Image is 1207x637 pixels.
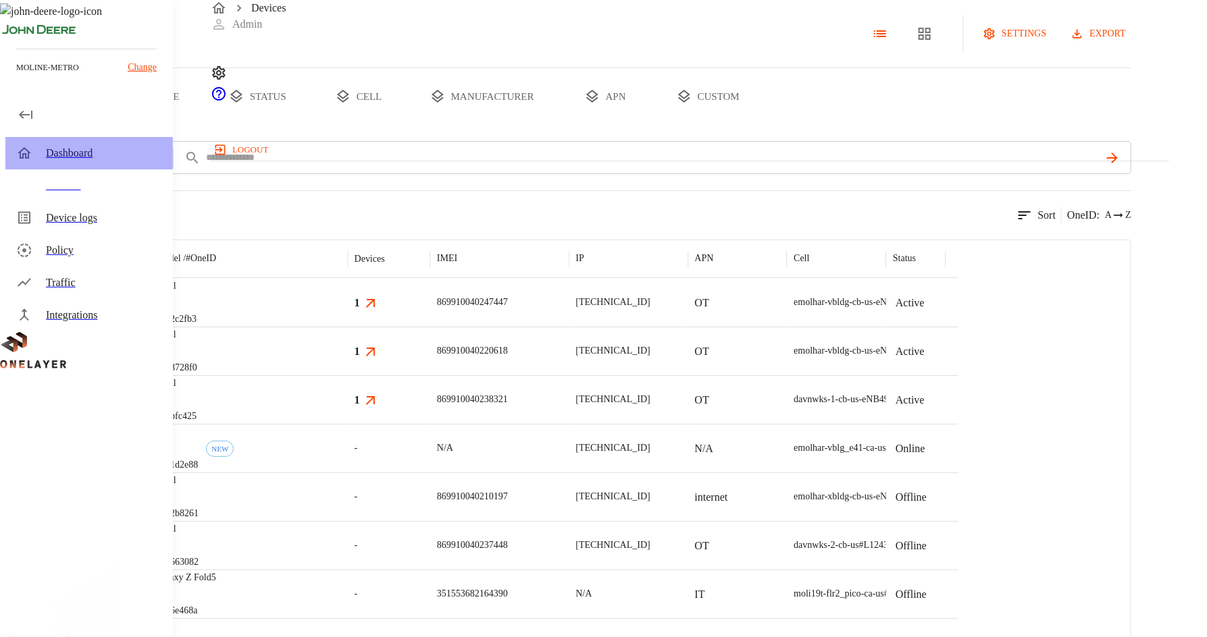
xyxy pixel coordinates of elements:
[156,410,197,423] p: #00bfc425
[156,555,199,569] p: #02663082
[437,587,508,601] p: 351553682164390
[1105,209,1112,222] span: A
[232,16,262,32] p: Admin
[896,586,927,603] p: Offline
[794,441,1074,455] div: emolhar-vblg_e41-ca-us-eNB432538 #EB211210933::NOKIA::FW2QQD
[207,445,233,453] span: NEW
[156,619,199,633] p: N/A
[695,295,709,311] p: OT
[156,377,197,390] p: eCell
[695,489,728,505] p: internet
[156,571,216,584] p: Galaxy Z Fold5
[437,296,508,309] p: 869910040247447
[794,394,908,404] span: davnwks-1-cb-us-eNB493850
[437,538,508,552] p: 869910040237448
[576,538,650,552] p: [TECHNICAL_ID]
[896,489,927,505] p: Offline
[576,393,650,406] p: [TECHNICAL_ID]
[695,538,709,554] p: OT
[355,392,360,408] h3: 1
[437,393,508,406] p: 869910040238321
[896,538,927,554] p: Offline
[576,296,650,309] p: [TECHNICAL_ID]
[794,345,921,356] span: emolhar-vbldg-cb-us-eNB493830
[437,344,508,358] p: 869910040220618
[794,540,858,550] span: davnwks-2-cb-us
[156,507,199,520] p: #022b8261
[794,297,921,307] span: emolhar-vbldg-cb-us-eNB493830
[355,490,358,503] span: -
[156,328,197,341] p: eCell
[896,295,925,311] p: Active
[695,392,709,408] p: OT
[437,441,453,455] p: N/A
[186,253,216,263] span: # OneID
[156,361,197,375] p: #008728f0
[695,586,705,603] p: IT
[794,296,1045,309] div: emolhar-vbldg-cb-us-eNB493830 #DH240725611::NOKIA::ASIB
[355,587,358,601] span: -
[156,312,197,326] p: #002c2fb3
[211,92,227,104] span: Support Portal
[211,139,1169,161] a: logout
[576,252,584,265] p: IP
[156,252,216,265] p: Model /
[695,441,714,457] p: N/A
[437,490,508,503] p: 869910040210197
[156,458,198,472] p: #021d2e88
[1038,207,1056,223] p: Sort
[576,490,650,503] p: [TECHNICAL_ID]
[1125,209,1131,222] span: Z
[794,344,1045,358] div: emolhar-vbldg-cb-us-eNB493830 #DH240725611::NOKIA::ASIB
[211,92,227,104] a: onelayer-support
[156,474,199,487] p: eCell
[576,344,650,358] p: [TECHNICAL_ID]
[156,425,198,439] p: N/A
[156,522,199,536] p: eCell
[794,588,884,599] span: moli19t-flr2_pico-ca-us
[355,254,385,265] div: Devices
[794,491,921,501] span: emolhar-xbldg-cb-us-eNB493831
[437,252,457,265] p: IMEI
[355,441,358,455] span: -
[576,587,592,601] p: N/A
[211,139,274,161] button: logout
[1067,207,1100,223] p: OneID :
[896,343,925,360] p: Active
[206,441,234,457] div: First seen: 09/10/2025 10:18:28 PM
[794,252,809,265] p: Cell
[695,252,714,265] p: APN
[896,392,925,408] p: Active
[355,343,360,359] h3: 1
[695,343,709,360] p: OT
[576,441,650,455] p: [TECHNICAL_ID]
[355,295,360,310] h3: 1
[884,588,1024,599] span: #EB212810102::NOKIA::FW2QQD
[156,279,197,293] p: eCell
[355,538,358,552] span: -
[896,441,925,457] p: Online
[156,604,216,617] p: #026e468a
[893,252,916,265] p: Status
[794,490,1045,503] div: emolhar-xbldg-cb-us-eNB493831 #DH240725609::NOKIA::ASIB
[794,443,935,453] span: emolhar-vblg_e41-ca-us-eNB432538
[859,540,979,550] span: #L1243710802::NOKIA::ASIB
